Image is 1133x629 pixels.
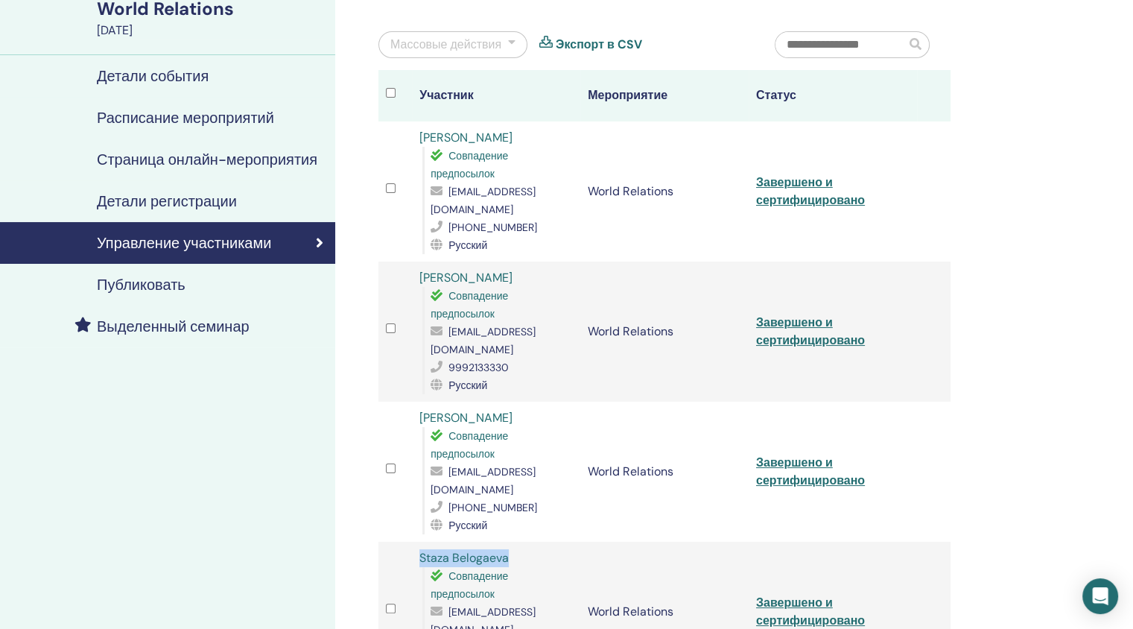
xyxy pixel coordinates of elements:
[448,221,537,234] span: [PHONE_NUMBER]
[1082,578,1118,614] div: Open Intercom Messenger
[97,234,271,252] h4: Управление участниками
[97,192,237,210] h4: Детали регистрации
[431,149,508,180] span: Совпадение предпосылок
[431,289,508,320] span: Совпадение предпосылок
[756,455,865,488] a: Завершено и сертифицировано
[448,379,487,392] span: Русский
[419,410,512,426] a: [PERSON_NAME]
[448,501,537,514] span: [PHONE_NUMBER]
[580,262,749,402] td: World Relations
[448,361,509,374] span: 9992133330
[448,519,487,532] span: Русский
[390,36,501,54] div: Массовые действия
[412,70,580,121] th: Участник
[756,174,865,208] a: Завершено и сертифицировано
[431,185,536,216] span: [EMAIL_ADDRESS][DOMAIN_NAME]
[97,276,185,294] h4: Публиковать
[756,595,865,628] a: Завершено и сертифицировано
[431,429,508,461] span: Совпадение предпосылок
[448,238,487,252] span: Русский
[431,325,536,356] span: [EMAIL_ADDRESS][DOMAIN_NAME]
[97,67,209,85] h4: Детали события
[580,402,749,542] td: World Relations
[749,70,917,121] th: Статус
[756,314,865,348] a: Завершено и сертифицировано
[580,70,749,121] th: Мероприятие
[419,130,512,145] a: [PERSON_NAME]
[97,151,317,168] h4: Страница онлайн-мероприятия
[556,36,642,54] a: Экспорт в CSV
[97,109,274,127] h4: Расписание мероприятий
[431,465,536,496] span: [EMAIL_ADDRESS][DOMAIN_NAME]
[580,121,749,262] td: World Relations
[419,270,512,285] a: [PERSON_NAME]
[97,22,326,39] div: [DATE]
[419,550,509,566] a: Staza Belogaeva
[97,317,250,335] h4: Выделенный семинар
[431,569,508,601] span: Совпадение предпосылок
